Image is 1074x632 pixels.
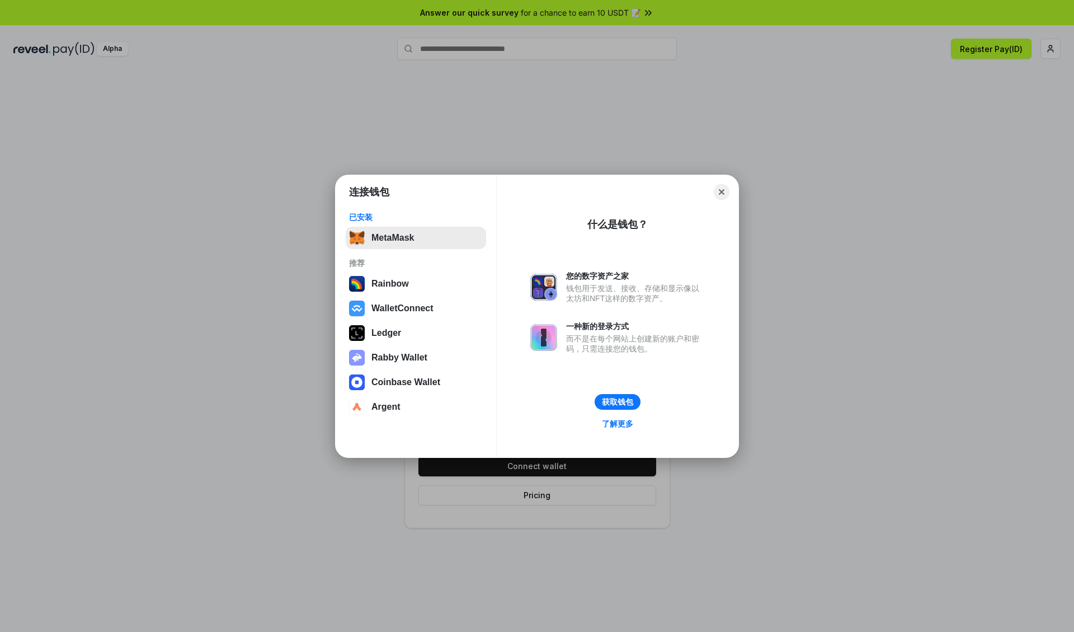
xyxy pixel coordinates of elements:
[349,350,365,366] img: svg+xml,%3Csvg%20xmlns%3D%22http%3A%2F%2Fwww.w3.org%2F2000%2Fsvg%22%20fill%3D%22none%22%20viewBox...
[371,402,401,412] div: Argent
[371,279,409,289] div: Rainbow
[566,334,705,354] div: 而不是在每个网站上创建新的账户和密码，只需连接您的钱包。
[346,273,486,295] button: Rainbow
[371,303,434,313] div: WalletConnect
[349,325,365,341] img: svg+xml,%3Csvg%20xmlns%3D%22http%3A%2F%2Fwww.w3.org%2F2000%2Fsvg%22%20width%3D%2228%22%20height%3...
[566,283,705,303] div: 钱包用于发送、接收、存储和显示像以太坊和NFT这样的数字资产。
[349,301,365,316] img: svg+xml,%3Csvg%20width%3D%2228%22%20height%3D%2228%22%20viewBox%3D%220%200%2028%2028%22%20fill%3D...
[349,276,365,292] img: svg+xml,%3Csvg%20width%3D%22120%22%20height%3D%22120%22%20viewBox%3D%220%200%20120%20120%22%20fil...
[530,324,557,351] img: svg+xml,%3Csvg%20xmlns%3D%22http%3A%2F%2Fwww.w3.org%2F2000%2Fsvg%22%20fill%3D%22none%22%20viewBox...
[587,218,648,231] div: 什么是钱包？
[371,233,414,243] div: MetaMask
[346,322,486,344] button: Ledger
[346,227,486,249] button: MetaMask
[371,353,427,363] div: Rabby Wallet
[346,347,486,369] button: Rabby Wallet
[530,274,557,301] img: svg+xml,%3Csvg%20xmlns%3D%22http%3A%2F%2Fwww.w3.org%2F2000%2Fsvg%22%20fill%3D%22none%22%20viewBox...
[346,371,486,394] button: Coinbase Wallet
[602,397,633,407] div: 获取钱包
[566,271,705,281] div: 您的数字资产之家
[346,297,486,320] button: WalletConnect
[349,212,483,222] div: 已安装
[349,185,389,199] h1: 连接钱包
[714,184,729,200] button: Close
[602,419,633,429] div: 了解更多
[371,328,401,338] div: Ledger
[595,394,640,410] button: 获取钱包
[349,258,483,268] div: 推荐
[566,321,705,331] div: 一种新的登录方式
[346,396,486,418] button: Argent
[349,374,365,390] img: svg+xml,%3Csvg%20width%3D%2228%22%20height%3D%2228%22%20viewBox%3D%220%200%2028%2028%22%20fill%3D...
[371,377,440,387] div: Coinbase Wallet
[349,230,365,246] img: svg+xml,%3Csvg%20fill%3D%22none%22%20height%3D%2233%22%20viewBox%3D%220%200%2035%2033%22%20width%...
[595,416,640,431] a: 了解更多
[349,399,365,415] img: svg+xml,%3Csvg%20width%3D%2228%22%20height%3D%2228%22%20viewBox%3D%220%200%2028%2028%22%20fill%3D...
